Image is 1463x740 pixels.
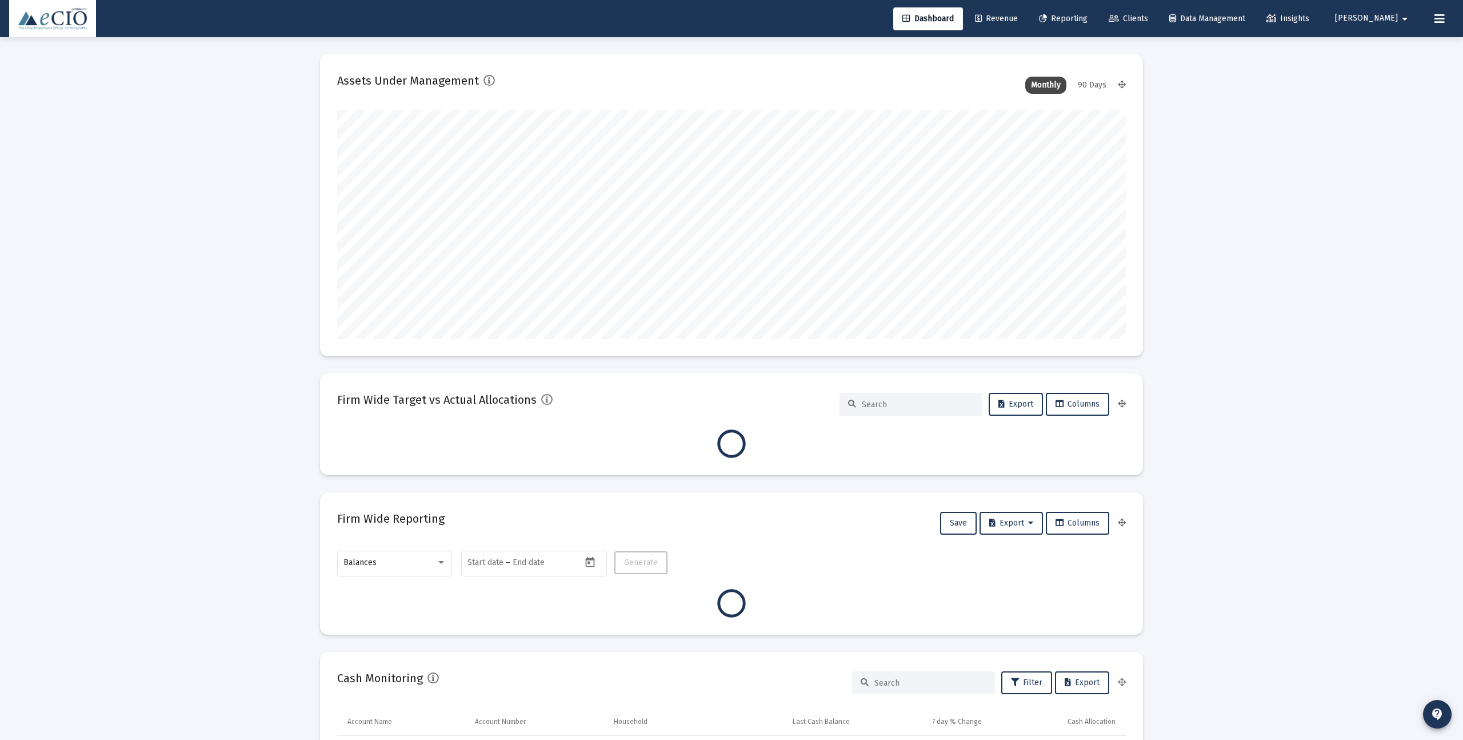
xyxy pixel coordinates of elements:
button: Export [989,393,1043,416]
a: Data Management [1160,7,1254,30]
span: – [506,558,510,567]
button: Export [980,512,1043,535]
a: Dashboard [893,7,963,30]
span: Clients [1109,14,1148,23]
span: Data Management [1169,14,1245,23]
span: Reporting [1039,14,1088,23]
span: Export [998,399,1033,409]
td: Column Last Cash Balance [711,708,858,735]
h2: Cash Monitoring [337,669,423,687]
div: Last Cash Balance [793,717,850,726]
td: Column Household [606,708,711,735]
div: Account Name [347,717,392,726]
span: Dashboard [902,14,954,23]
button: Columns [1046,393,1109,416]
button: Open calendar [582,554,598,570]
span: Save [950,518,967,528]
span: Export [989,518,1033,528]
h2: Assets Under Management [337,71,479,90]
a: Reporting [1030,7,1097,30]
span: Revenue [975,14,1018,23]
input: Search [874,678,986,688]
input: Start date [467,558,503,567]
mat-icon: contact_support [1430,707,1444,721]
button: Export [1055,671,1109,694]
td: Column 7 day % Change [858,708,990,735]
div: 90 Days [1072,77,1112,94]
a: Insights [1257,7,1318,30]
span: [PERSON_NAME] [1335,14,1398,23]
button: Generate [614,551,667,574]
button: [PERSON_NAME] [1321,7,1425,30]
span: Columns [1056,518,1100,528]
span: Insights [1266,14,1309,23]
td: Column Account Name [337,708,467,735]
h2: Firm Wide Target vs Actual Allocations [337,391,537,409]
h2: Firm Wide Reporting [337,510,445,528]
input: End date [513,558,567,567]
a: Revenue [966,7,1027,30]
span: Balances [343,558,377,567]
span: Export [1065,678,1100,687]
div: Household [614,717,647,726]
button: Save [940,512,977,535]
span: Filter [1011,678,1042,687]
div: Monthly [1025,77,1066,94]
div: 7 day % Change [932,717,982,726]
span: Generate [624,558,658,567]
a: Clients [1100,7,1157,30]
span: Columns [1056,399,1100,409]
mat-icon: arrow_drop_down [1398,7,1412,30]
button: Filter [1001,671,1052,694]
td: Column Cash Allocation [990,708,1126,735]
div: Cash Allocation [1068,717,1116,726]
input: Search [862,400,974,409]
button: Columns [1046,512,1109,535]
img: Dashboard [18,7,87,30]
td: Column Account Number [467,708,606,735]
div: Account Number [475,717,526,726]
